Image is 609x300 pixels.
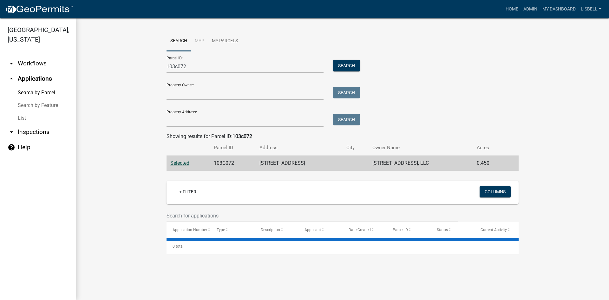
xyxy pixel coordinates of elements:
datatable-header-cell: Date Created [343,222,387,237]
button: Search [333,87,360,98]
datatable-header-cell: Applicant [298,222,343,237]
input: Search for applications [167,209,458,222]
a: My Parcels [208,31,242,51]
span: Date Created [349,228,371,232]
span: Type [217,228,225,232]
td: 103C072 [210,156,256,171]
button: Search [333,114,360,125]
span: Status [437,228,448,232]
button: Search [333,60,360,71]
a: My Dashboard [540,3,578,15]
i: arrow_drop_down [8,60,15,67]
i: arrow_drop_up [8,75,15,83]
th: Parcel ID [210,140,256,155]
a: lisbell [578,3,604,15]
datatable-header-cell: Type [211,222,255,237]
a: Selected [170,160,189,166]
datatable-header-cell: Application Number [167,222,211,237]
span: Parcel ID [393,228,408,232]
td: [STREET_ADDRESS] [256,156,343,171]
td: 0.450 [473,156,506,171]
div: 0 total [167,238,519,254]
th: Owner Name [369,140,473,155]
i: help [8,143,15,151]
a: Home [503,3,521,15]
span: Description [261,228,280,232]
button: Columns [480,186,511,197]
i: arrow_drop_down [8,128,15,136]
datatable-header-cell: Current Activity [475,222,519,237]
span: Current Activity [481,228,507,232]
datatable-header-cell: Parcel ID [387,222,431,237]
a: Admin [521,3,540,15]
a: + Filter [174,186,201,197]
span: Application Number [173,228,207,232]
th: City [343,140,369,155]
span: Applicant [304,228,321,232]
datatable-header-cell: Status [431,222,475,237]
td: [STREET_ADDRESS], LLC [369,156,473,171]
a: Search [167,31,191,51]
div: Showing results for Parcel ID: [167,133,519,140]
datatable-header-cell: Description [255,222,299,237]
th: Acres [473,140,506,155]
strong: 103c072 [232,133,252,139]
th: Address [256,140,343,155]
